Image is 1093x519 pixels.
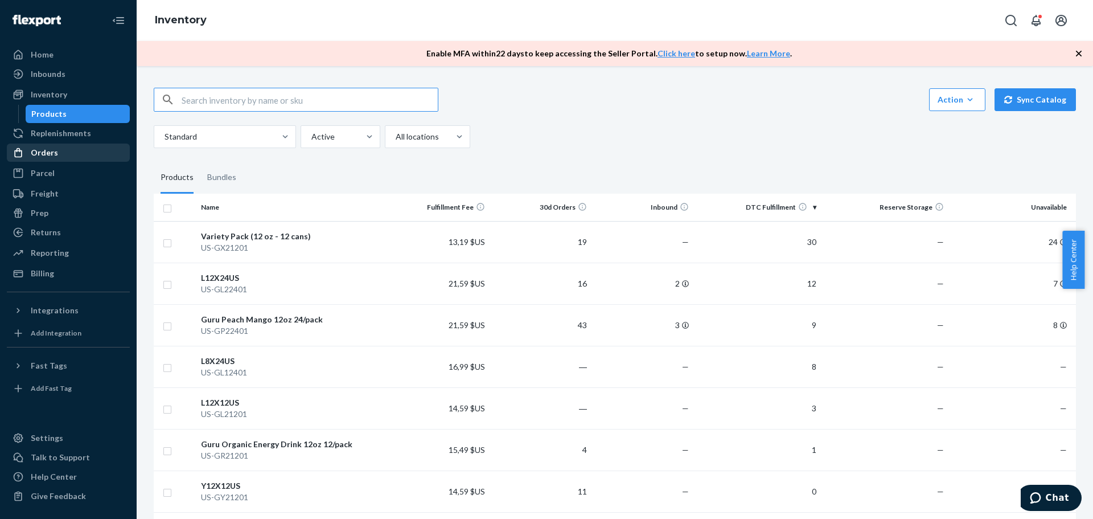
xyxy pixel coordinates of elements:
a: Inbounds [7,65,130,83]
td: 0 [693,471,821,512]
div: US-GY21201 [201,492,383,503]
div: Add Fast Tag [31,383,72,393]
div: US-GL22401 [201,284,383,295]
div: Products [31,108,67,120]
td: 7 [948,263,1076,304]
span: 15,49 $US [449,445,485,455]
button: Open Search Box [1000,9,1022,32]
div: Inventory [31,89,67,100]
div: L8X24US [201,355,383,367]
div: Action [938,94,977,105]
div: Add Integration [31,328,81,338]
div: US-GL12401 [201,367,383,378]
span: — [937,279,944,288]
a: Settings [7,429,130,447]
button: Talk to Support [7,448,130,467]
td: 8 [948,304,1076,346]
div: Guru Peach Mango 12oz 24/pack [201,314,383,325]
button: Fast Tags [7,357,130,375]
div: Billing [31,268,54,279]
img: Flexport logo [13,15,61,26]
ol: breadcrumbs [146,4,216,37]
a: Inventory [155,14,207,26]
div: Bundles [207,162,236,194]
a: Add Fast Tag [7,379,130,398]
td: 24 [948,221,1076,263]
div: Settings [31,432,63,444]
span: — [1060,445,1067,455]
span: — [682,487,689,496]
div: Reporting [31,247,69,259]
div: Y12X12US [201,480,383,492]
td: 4 [490,429,591,471]
button: Open account menu [1050,9,1073,32]
span: 21,59 $US [449,320,485,330]
div: L12X24US [201,272,383,284]
button: Help Center [1062,231,1084,289]
th: Reserve Storage [821,194,948,221]
button: Close Navigation [107,9,130,32]
a: Home [7,46,130,64]
a: Products [26,105,130,123]
td: ― [490,387,591,429]
td: 9 [693,304,821,346]
span: — [937,487,944,496]
td: 30 [693,221,821,263]
td: ― [490,346,591,387]
span: — [682,362,689,371]
th: Name [196,194,388,221]
iframe: Ouvre un widget dans lequel vous pouvez chatter avec l’un de nos agents [1021,485,1082,513]
span: — [937,445,944,455]
span: — [682,445,689,455]
div: Products [161,162,194,194]
td: 8 [693,346,821,387]
div: Freight [31,188,59,199]
td: 16 [490,263,591,304]
td: 12 [693,263,821,304]
div: Talk to Support [31,452,90,463]
div: Home [31,49,54,60]
td: 43 [490,304,591,346]
a: Help Center [7,468,130,486]
div: Orders [31,147,58,158]
a: Returns [7,223,130,242]
a: Prep [7,204,130,222]
a: Add Integration [7,324,130,342]
div: US-GR21201 [201,450,383,461]
span: — [937,362,944,371]
span: — [1060,362,1067,371]
div: Fast Tags [31,360,67,371]
div: US-GP22401 [201,325,383,337]
div: Prep [31,207,48,219]
td: 19 [490,221,591,263]
a: Replenishments [7,124,130,142]
button: Action [929,88,985,111]
th: Unavailable [948,194,1076,221]
input: Active [310,131,311,142]
td: 3 [693,387,821,429]
a: Parcel [7,164,130,182]
span: 14,59 $US [449,403,485,413]
button: Integrations [7,301,130,320]
span: 14,59 $US [449,487,485,496]
td: 11 [490,471,591,512]
td: 1 [693,429,821,471]
a: Freight [7,185,130,203]
a: Inventory [7,85,130,104]
div: US-GX21201 [201,242,383,254]
th: 30d Orders [490,194,591,221]
div: L12X12US [201,397,383,408]
input: Search inventory by name or sku [182,88,438,111]
a: Reporting [7,244,130,262]
button: Open notifications [1025,9,1047,32]
button: Sync Catalog [995,88,1076,111]
td: 2 [591,263,693,304]
div: Integrations [31,305,79,316]
a: Billing [7,264,130,283]
div: US-GL21201 [201,408,383,420]
div: Guru Organic Energy Drink 12oz 12/pack [201,439,383,450]
div: Give Feedback [31,491,86,502]
div: Help Center [31,471,77,483]
input: All locations [395,131,396,142]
